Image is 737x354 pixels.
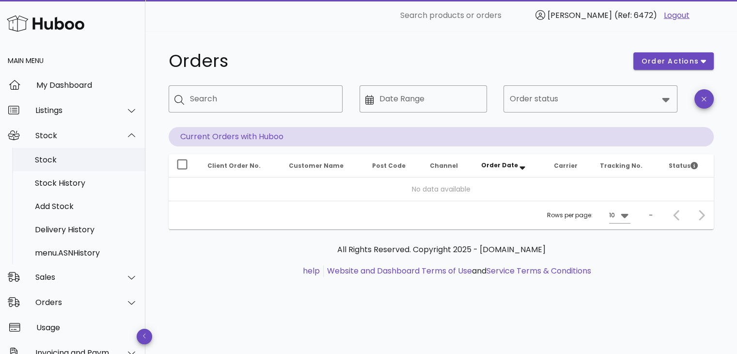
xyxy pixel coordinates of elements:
[324,265,591,277] li: and
[649,211,653,220] div: –
[592,154,661,177] th: Tracking No.
[169,52,622,70] h1: Orders
[35,273,114,282] div: Sales
[614,10,657,21] span: (Ref: 6472)
[281,154,364,177] th: Customer Name
[473,154,546,177] th: Order Date: Sorted descending. Activate to remove sorting.
[35,131,114,140] div: Stock
[430,161,458,170] span: Channel
[176,244,706,256] p: All Rights Reserved. Copyright 2025 - [DOMAIN_NAME]
[7,13,84,34] img: Huboo Logo
[35,225,138,234] div: Delivery History
[36,323,138,332] div: Usage
[372,161,405,170] span: Post Code
[303,265,320,276] a: help
[35,298,114,307] div: Orders
[548,10,612,21] span: [PERSON_NAME]
[481,161,518,169] span: Order Date
[35,106,114,115] div: Listings
[36,80,138,90] div: My Dashboard
[422,154,473,177] th: Channel
[35,155,138,164] div: Stock
[35,178,138,188] div: Stock History
[633,52,714,70] button: order actions
[553,161,577,170] span: Carrier
[600,161,643,170] span: Tracking No.
[609,208,630,223] div: 10Rows per page:
[207,161,261,170] span: Client Order No.
[169,127,714,146] p: Current Orders with Huboo
[200,154,281,177] th: Client Order No.
[664,10,690,21] a: Logout
[35,202,138,211] div: Add Stock
[661,154,714,177] th: Status
[503,85,677,113] div: Order status
[289,161,344,170] span: Customer Name
[609,211,615,220] div: 10
[641,56,699,66] span: order actions
[364,154,422,177] th: Post Code
[327,265,472,276] a: Website and Dashboard Terms of Use
[35,248,138,257] div: menu.ASNHistory
[486,265,591,276] a: Service Terms & Conditions
[546,154,592,177] th: Carrier
[669,161,698,170] span: Status
[547,201,630,229] div: Rows per page:
[169,177,714,201] td: No data available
